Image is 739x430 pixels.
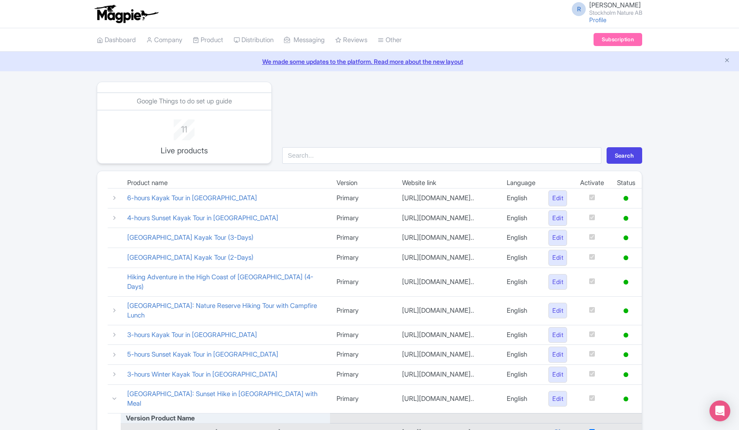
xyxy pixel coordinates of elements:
a: Edit [548,210,567,226]
a: Other [378,28,402,52]
td: Primary [330,296,396,325]
a: Distribution [234,28,274,52]
td: Primary [330,345,396,365]
div: 11 [148,119,220,136]
a: Subscription [594,33,642,46]
td: Primary [330,384,396,413]
td: Product name [121,178,330,189]
td: [URL][DOMAIN_NAME].. [396,325,500,345]
a: Edit [548,250,567,266]
a: Edit [548,274,567,290]
a: Edit [548,327,567,343]
a: [GEOGRAPHIC_DATA] Kayak Tour (2-Days) [127,253,254,261]
a: [GEOGRAPHIC_DATA]: Sunset Hike in [GEOGRAPHIC_DATA] with Meal [127,390,317,408]
a: R [PERSON_NAME] Stockholm Nature AB [567,2,642,16]
td: English [500,268,542,296]
td: Version [330,178,396,189]
a: 5-hours Sunset Kayak Tour in [GEOGRAPHIC_DATA] [127,350,278,358]
td: [URL][DOMAIN_NAME].. [396,384,500,413]
td: [URL][DOMAIN_NAME].. [396,248,500,268]
td: [URL][DOMAIN_NAME].. [396,208,500,228]
a: [GEOGRAPHIC_DATA]: Nature Reserve Hiking Tour with Campfire Lunch [127,301,317,320]
small: Stockholm Nature AB [589,10,642,16]
a: Edit [548,190,567,206]
td: [URL][DOMAIN_NAME].. [396,268,500,296]
td: Primary [330,228,396,248]
div: Open Intercom Messenger [709,400,730,421]
td: Language [500,178,542,189]
a: 3-hours Winter Kayak Tour in [GEOGRAPHIC_DATA] [127,370,277,378]
td: [URL][DOMAIN_NAME].. [396,364,500,384]
a: Messaging [284,28,325,52]
a: Product [193,28,223,52]
td: English [500,248,542,268]
td: Website link [396,178,500,189]
td: English [500,189,542,208]
td: Status [610,178,642,189]
span: Version Product Name [121,414,195,422]
td: Primary [330,325,396,345]
td: [URL][DOMAIN_NAME].. [396,345,500,365]
a: Profile [589,16,607,23]
td: Primary [330,208,396,228]
a: Company [146,28,182,52]
input: Search... [282,147,601,164]
td: Primary [330,364,396,384]
a: Google Things to do set up guide [137,97,232,105]
a: Reviews [335,28,367,52]
td: English [500,228,542,248]
td: English [500,384,542,413]
span: [PERSON_NAME] [589,1,641,9]
a: 4-hours Sunset Kayak Tour in [GEOGRAPHIC_DATA] [127,214,278,222]
td: English [500,345,542,365]
td: Primary [330,189,396,208]
td: English [500,364,542,384]
td: [URL][DOMAIN_NAME].. [396,189,500,208]
td: Activate [574,178,610,189]
a: Hiking Adventure in the High Coast of [GEOGRAPHIC_DATA] (4-Days) [127,273,313,291]
td: English [500,325,542,345]
p: Live products [148,145,220,156]
td: Primary [330,248,396,268]
td: English [500,208,542,228]
a: We made some updates to the platform. Read more about the new layout [5,57,734,66]
a: Dashboard [97,28,136,52]
a: Edit [548,230,567,246]
td: [URL][DOMAIN_NAME].. [396,296,500,325]
td: English [500,296,542,325]
td: [URL][DOMAIN_NAME].. [396,228,500,248]
a: 3-hours Kayak Tour in [GEOGRAPHIC_DATA] [127,331,257,339]
button: Close announcement [724,56,730,66]
a: Edit [548,303,567,319]
a: Edit [548,391,567,407]
a: Edit [548,347,567,363]
button: Search [607,147,642,164]
td: Primary [330,268,396,296]
a: 6-hours Kayak Tour in [GEOGRAPHIC_DATA] [127,194,257,202]
a: Edit [548,367,567,383]
img: logo-ab69f6fb50320c5b225c76a69d11143b.png [92,4,160,23]
a: [GEOGRAPHIC_DATA] Kayak Tour (3-Days) [127,233,254,241]
span: R [572,2,586,16]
